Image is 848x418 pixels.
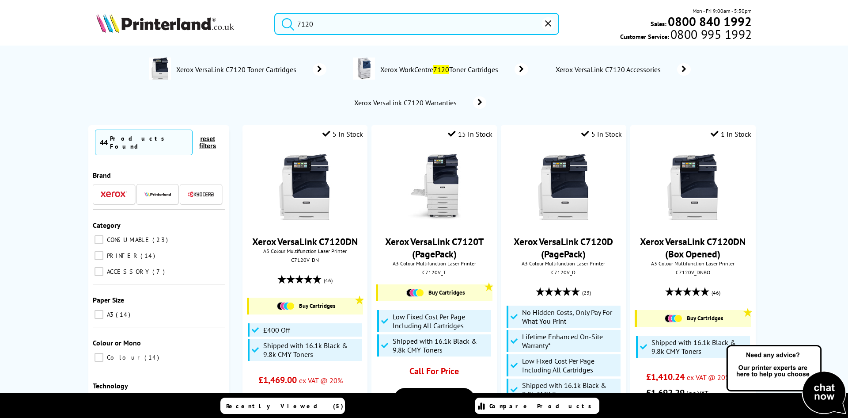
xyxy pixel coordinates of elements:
[152,268,167,276] span: 7
[188,191,214,198] img: Kyocera
[448,130,492,138] div: 15 In Stock
[93,381,128,390] span: Technology
[95,251,103,260] input: PRINTER 14
[641,314,746,322] a: Buy Cartridges
[379,65,502,74] span: Xerox WorkCentre Toner Cartridges
[522,308,618,326] span: No Hidden Costs, Only Pay For What You Print
[100,138,108,147] span: 44
[687,389,708,398] span: inc VAT
[660,154,726,220] img: Xerox-C7120-Front-Main-Small.jpg
[258,390,297,402] span: £1,762.80
[247,248,363,254] span: A3 Colour Multifunction Laser Printer
[378,269,490,276] div: C7120V_T
[353,96,486,109] a: Xerox VersaLink C7120 Warranties
[489,402,596,410] span: Compare Products
[666,17,752,26] a: 0800 840 1992
[249,257,361,263] div: C7120V_DN
[376,260,492,267] span: A3 Colour Multifunction Laser Printer
[385,235,484,260] a: Xerox VersaLink C7120T (PagePack)
[637,269,749,276] div: C7120V_DNBO
[522,332,618,350] span: Lifetime Enhanced On-Site Warranty*
[582,284,591,301] span: (23)
[152,236,170,244] span: 23
[254,302,359,310] a: Buy Cartridges
[93,171,111,180] span: Brand
[530,154,597,220] img: Xerox-C7120-Front-Main-Small.jpg
[144,353,161,361] span: 14
[640,235,746,260] a: Xerox VersaLink C7120DN (Box Opened)
[505,260,621,267] span: A3 Colour Multifunction Laser Printer
[95,353,103,362] input: Colour 14
[95,310,103,319] input: A3 14
[507,269,619,276] div: C7120V_D
[193,135,223,150] button: reset filters
[406,289,424,297] img: Cartridges
[324,272,333,289] span: (46)
[105,236,151,244] span: CONSUMABLE
[140,252,157,260] span: 14
[687,373,731,382] span: ex VAT @ 20%
[110,134,188,150] div: Products Found
[382,289,488,297] a: Buy Cartridges
[393,312,489,330] span: Low Fixed Cost Per Page Including All Cartridges
[149,58,171,80] img: C7120V_DN-conspage.jpg
[433,65,449,74] mark: 7120
[274,13,559,35] input: Search
[101,191,127,197] img: Xerox
[93,338,141,347] span: Colour or Mono
[252,235,358,248] a: Xerox VersaLink C7120DN
[96,13,263,35] a: Printerland Logo
[522,381,618,399] span: Shipped with 16.1k Black & 9.8k CMY Toners
[93,221,121,230] span: Category
[401,154,467,220] img: xerox-c7100t-front-3-tray-small.jpg
[96,13,234,33] img: Printerland Logo
[393,337,489,354] span: Shipped with 16.1k Black & 9.8k CMY Toners
[258,374,297,386] span: £1,469.00
[105,268,151,276] span: ACCESSORY
[93,295,124,304] span: Paper Size
[299,302,335,310] span: Buy Cartridges
[394,388,475,411] a: View
[379,58,528,81] a: Xerox WorkCentre7120Toner Cartridges
[175,58,326,81] a: Xerox VersaLink C7120 Toner Cartridges
[646,371,685,383] span: £1,410.24
[665,314,682,322] img: Cartridges
[116,311,132,318] span: 14
[620,30,752,41] span: Customer Service:
[263,326,290,334] span: £400 Off
[272,154,338,220] img: Xerox-C7120-Front-Main-Small.jpg
[555,63,691,76] a: Xerox VersaLink C7120 Accessories
[651,19,666,28] span: Sales:
[220,398,345,414] a: Recently Viewed (5)
[724,344,848,416] img: Open Live Chat window
[299,376,343,385] span: ex VAT @ 20%
[668,13,752,30] b: 0800 840 1992
[263,341,360,359] span: Shipped with 16.1k Black & 9.8k CMY Toners
[226,402,344,410] span: Recently Viewed (5)
[95,267,103,276] input: ACCESSORY 7
[175,65,299,74] span: Xerox VersaLink C7120 Toner Cartridges
[428,289,465,296] span: Buy Cartridges
[646,387,685,399] span: £1,692.29
[105,252,140,260] span: PRINTER
[322,130,363,138] div: 5 In Stock
[353,58,375,80] img: Xerox-WorkCentre-7120-7125-conspage.jpg
[144,192,171,196] img: Printerland
[711,130,751,138] div: 1 In Stock
[693,7,752,15] span: Mon - Fri 9:00am - 5:30pm
[581,130,622,138] div: 5 In Stock
[388,365,481,381] div: Call For Price
[475,398,599,414] a: Compare Products
[95,235,103,244] input: CONSUMABLE 23
[514,235,613,260] a: Xerox VersaLink C7120D (PagePack)
[522,357,618,374] span: Low Fixed Cost Per Page Including All Cartridges
[635,260,751,267] span: A3 Colour Multifunction Laser Printer
[105,311,115,318] span: A3
[555,65,664,74] span: Xerox VersaLink C7120 Accessories
[105,353,144,361] span: Colour
[651,338,748,356] span: Shipped with 16.1k Black & 9.8k CMY Toners
[669,30,752,38] span: 0800 995 1992
[277,302,295,310] img: Cartridges
[299,392,321,401] span: inc VAT
[712,284,720,301] span: (46)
